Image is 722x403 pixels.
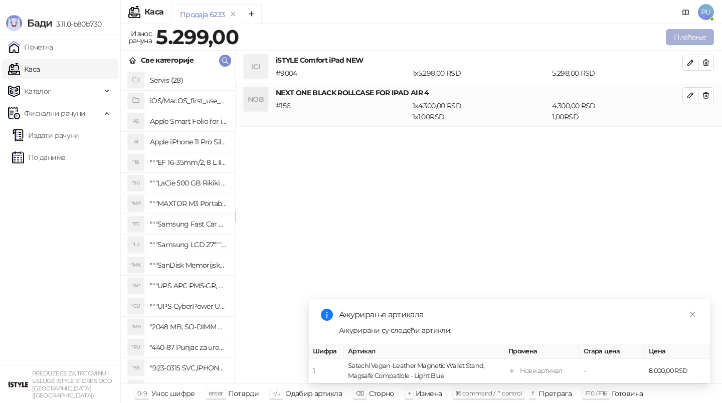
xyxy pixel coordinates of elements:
[150,298,227,314] h4: """UPS CyberPower UT650EG, 650VA/360W , line-int., s_uko, desktop"""
[128,319,144,335] div: "MS
[150,175,227,191] h4: """LaCie 500 GB Rikiki USB 3.0 / Ultra Compact & Resistant aluminum / USB 3.0 / 2.5"""""""
[128,339,144,355] div: "PU
[355,389,364,397] span: ⌫
[550,68,684,79] div: 5.298,00 RSD
[666,29,714,45] button: Плаћање
[309,359,344,383] td: 1
[150,72,227,88] h4: Servis (28)
[285,387,342,400] div: Одабир артикла
[538,387,572,400] div: Претрага
[8,59,40,79] a: Каса
[12,147,65,167] a: По данима
[687,309,698,320] a: Close
[6,15,22,31] img: Logo
[150,339,227,355] h4: "440-87 Punjac za uredjaje sa micro USB portom 4/1, Stand."
[413,101,461,110] span: 1 x 4.300,00 RSD
[144,8,163,16] div: Каса
[276,55,682,66] h4: iSTYLE Comfort iPad NEW
[244,55,268,79] div: ICI
[321,309,333,321] span: info-circle
[128,298,144,314] div: "CU
[411,68,550,79] div: 1 x 5.298,00 RSD
[274,100,411,122] div: # 156
[24,81,51,101] span: Каталог
[137,389,146,397] span: 0-9
[24,103,85,123] span: Фискални рачуни
[550,100,684,122] div: 1,00 RSD
[274,68,411,79] div: # 9004
[276,87,682,98] h4: NEXT ONE BLACK ROLLCASE FOR IPAD AIR 4
[12,125,79,145] a: Издати рачуни
[156,25,239,49] strong: 5.299,00
[32,370,112,399] small: PREDUZEĆE ZA TRGOVINU I USLUGE ISTYLE STORES DOO [GEOGRAPHIC_DATA] ([GEOGRAPHIC_DATA])
[411,100,550,122] div: 1 x 1,00 RSD
[645,359,710,383] td: 8.000,00 RSD
[580,344,645,359] th: Стара цена
[150,154,227,170] h4: """EF 16-35mm/2, 8 L III USM"""
[150,278,227,294] h4: """UPS APC PM5-GR, Essential Surge Arrest,5 utic_nica"""
[27,17,52,29] span: Бади
[150,360,227,376] h4: "923-0315 SVC,IPHONE 5/5S BATTERY REMOVAL TRAY Držač za iPhone sa kojim se otvara display
[128,195,144,212] div: "MP
[585,389,607,397] span: F10 / F16
[344,359,504,383] td: Satechi Vegan-Leather Magnetic Wallet Stand, Magsafe Compatible - Light Blue
[532,389,533,397] span: f
[645,344,710,359] th: Цена
[408,389,411,397] span: +
[227,10,240,19] button: remove
[128,113,144,129] div: AS
[121,70,235,383] div: grid
[416,387,442,400] div: Измена
[504,344,580,359] th: Промена
[678,4,694,20] a: Документација
[209,389,223,397] span: enter
[698,4,714,20] span: PU
[339,309,698,321] div: Ажурирање артикала
[150,195,227,212] h4: """MAXTOR M3 Portable 2TB 2.5"""" crni eksterni hard disk HX-M201TCB/GM"""
[128,360,144,376] div: "S5
[244,87,268,111] div: NOB
[150,113,227,129] h4: Apple Smart Folio for iPad mini (A17 Pro) - Sage
[141,55,194,66] div: Све категорије
[552,101,595,110] span: 4.300,00 RSD
[8,37,53,57] a: Почетна
[150,380,227,396] h4: "923-0448 SVC,IPHONE,TOURQUE DRIVER KIT .65KGF- CM Šrafciger "
[150,134,227,150] h4: Apple iPhone 11 Pro Silicone Case - Black
[151,387,195,400] div: Унос шифре
[8,374,28,394] img: 64x64-companyLogo-77b92cf4-9946-4f36-9751-bf7bb5fd2c7d.png
[520,366,562,376] div: Нови артикал
[580,359,645,383] td: -
[612,387,643,400] div: Готовина
[150,257,227,273] h4: """SanDisk Memorijska kartica 256GB microSDXC sa SD adapterom SDSQXA1-256G-GN6MA - Extreme PLUS, ...
[128,237,144,253] div: "L2
[128,175,144,191] div: "5G
[228,387,259,400] div: Потврди
[339,325,698,336] div: Ажурирани су следећи артикли:
[369,387,394,400] div: Сторно
[128,380,144,396] div: "SD
[272,389,280,397] span: ↑/↓
[128,216,144,232] div: "FC
[242,4,262,24] button: Add tab
[344,344,504,359] th: Артикал
[689,311,696,318] span: close
[309,344,344,359] th: Шифра
[128,257,144,273] div: "MK
[52,20,101,29] span: 3.11.0-b80b730
[128,134,144,150] div: AI
[180,9,225,20] div: Продаја 6233
[128,154,144,170] div: "18
[150,93,227,109] h4: iOS/MacOS_first_use_assistance (4)
[150,319,227,335] h4: "2048 MB, SO-DIMM DDRII, 667 MHz, Napajanje 1,8 0,1 V, Latencija CL5"
[150,237,227,253] h4: """Samsung LCD 27"""" C27F390FHUXEN"""
[128,278,144,294] div: "AP
[150,216,227,232] h4: """Samsung Fast Car Charge Adapter, brzi auto punja_, boja crna"""
[455,389,522,397] span: ⌘ command / ⌃ control
[126,27,154,47] div: Износ рачуна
